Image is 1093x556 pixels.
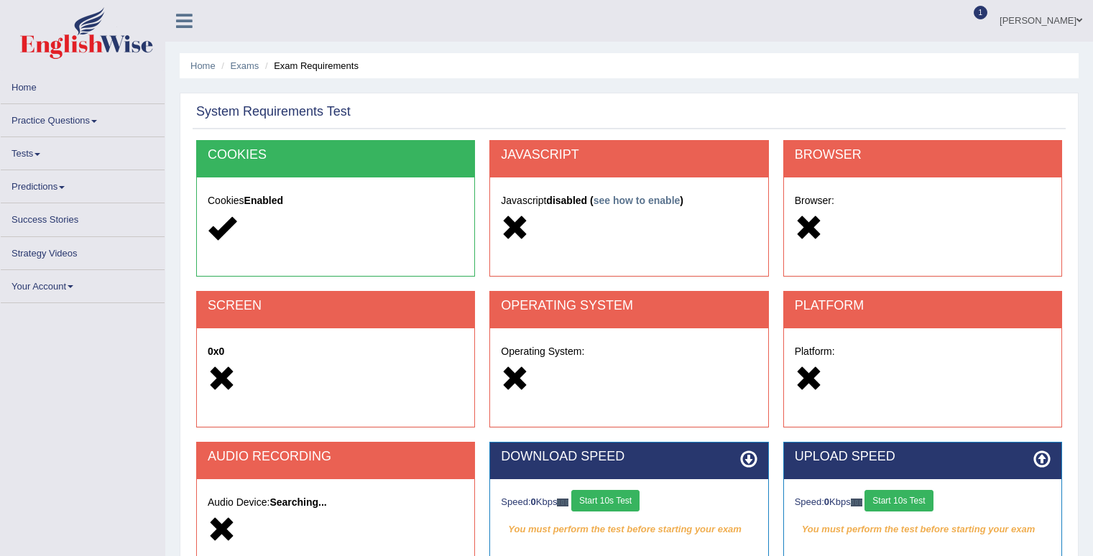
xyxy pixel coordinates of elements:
[1,104,165,132] a: Practice Questions
[557,499,568,506] img: ajax-loader-fb-connection.gif
[795,450,1051,464] h2: UPLOAD SPEED
[546,195,683,206] strong: disabled ( )
[208,497,464,508] h5: Audio Device:
[231,60,259,71] a: Exams
[208,195,464,206] h5: Cookies
[501,519,757,540] em: You must perform the test before starting your exam
[262,59,359,73] li: Exam Requirements
[571,490,640,511] button: Start 10s Test
[531,496,536,507] strong: 0
[501,490,757,515] div: Speed: Kbps
[501,299,757,313] h2: OPERATING SYSTEM
[208,450,464,464] h2: AUDIO RECORDING
[851,499,862,506] img: ajax-loader-fb-connection.gif
[501,346,757,357] h5: Operating System:
[1,203,165,231] a: Success Stories
[795,519,1051,540] em: You must perform the test before starting your exam
[1,270,165,298] a: Your Account
[795,195,1051,206] h5: Browser:
[208,148,464,162] h2: COOKIES
[269,496,326,508] strong: Searching...
[501,450,757,464] h2: DOWNLOAD SPEED
[501,195,757,206] h5: Javascript
[1,71,165,99] a: Home
[501,148,757,162] h2: JAVASCRIPT
[795,346,1051,357] h5: Platform:
[795,490,1051,515] div: Speed: Kbps
[795,148,1051,162] h2: BROWSER
[795,299,1051,313] h2: PLATFORM
[1,237,165,265] a: Strategy Videos
[208,299,464,313] h2: SCREEN
[594,195,681,206] a: see how to enable
[1,170,165,198] a: Predictions
[208,346,224,357] strong: 0x0
[864,490,933,511] button: Start 10s Test
[196,105,351,119] h2: System Requirements Test
[1,137,165,165] a: Tests
[824,496,829,507] strong: 0
[190,60,216,71] a: Home
[974,6,988,19] span: 1
[244,195,283,206] strong: Enabled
